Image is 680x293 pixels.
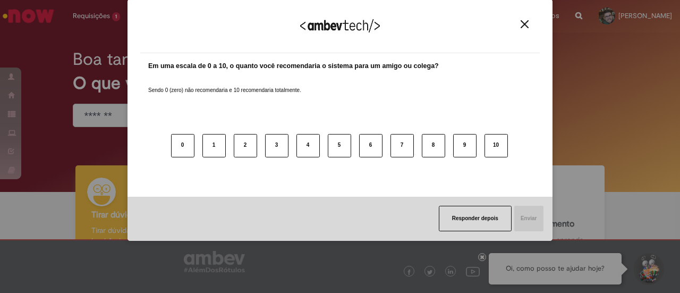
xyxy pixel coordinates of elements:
button: 4 [296,134,320,157]
button: 9 [453,134,477,157]
button: 3 [265,134,288,157]
button: Responder depois [439,206,512,231]
button: 1 [202,134,226,157]
label: Em uma escala de 0 a 10, o quanto você recomendaria o sistema para um amigo ou colega? [148,61,439,71]
button: 10 [484,134,508,157]
button: 2 [234,134,257,157]
label: Sendo 0 (zero) não recomendaria e 10 recomendaria totalmente. [148,74,301,94]
button: 5 [328,134,351,157]
button: 8 [422,134,445,157]
button: 7 [390,134,414,157]
img: Logo Ambevtech [300,19,380,32]
button: 6 [359,134,382,157]
button: Close [517,20,532,29]
img: Close [521,20,529,28]
button: 0 [171,134,194,157]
